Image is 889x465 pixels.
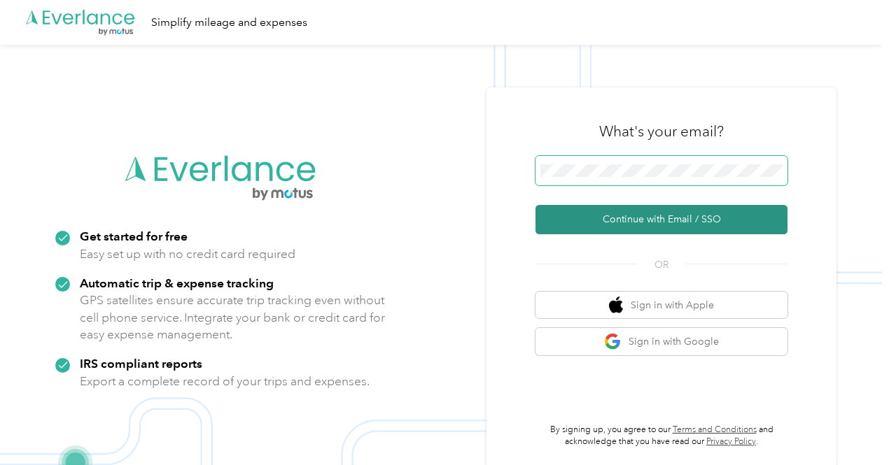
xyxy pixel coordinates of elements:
img: apple logo [609,296,623,314]
h3: What's your email? [599,122,724,141]
button: google logoSign in with Google [535,328,787,355]
p: Export a complete record of your trips and expenses. [80,373,370,390]
p: Easy set up with no credit card required [80,245,295,263]
p: GPS satellites ensure accurate trip tracking even without cell phone service. Integrate your bank... [80,292,386,343]
a: Privacy Policy [706,436,756,447]
span: OR [637,257,686,272]
a: Terms and Conditions [673,424,757,435]
button: Continue with Email / SSO [535,205,787,234]
strong: Automatic trip & expense tracking [80,276,274,290]
img: google logo [604,333,622,350]
p: By signing up, you agree to our and acknowledge that you have read our . [535,424,787,448]
strong: Get started for free [80,229,188,243]
strong: IRS compliant reports [80,356,202,371]
button: apple logoSign in with Apple [535,292,787,319]
div: Simplify mileage and expenses [151,14,307,31]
